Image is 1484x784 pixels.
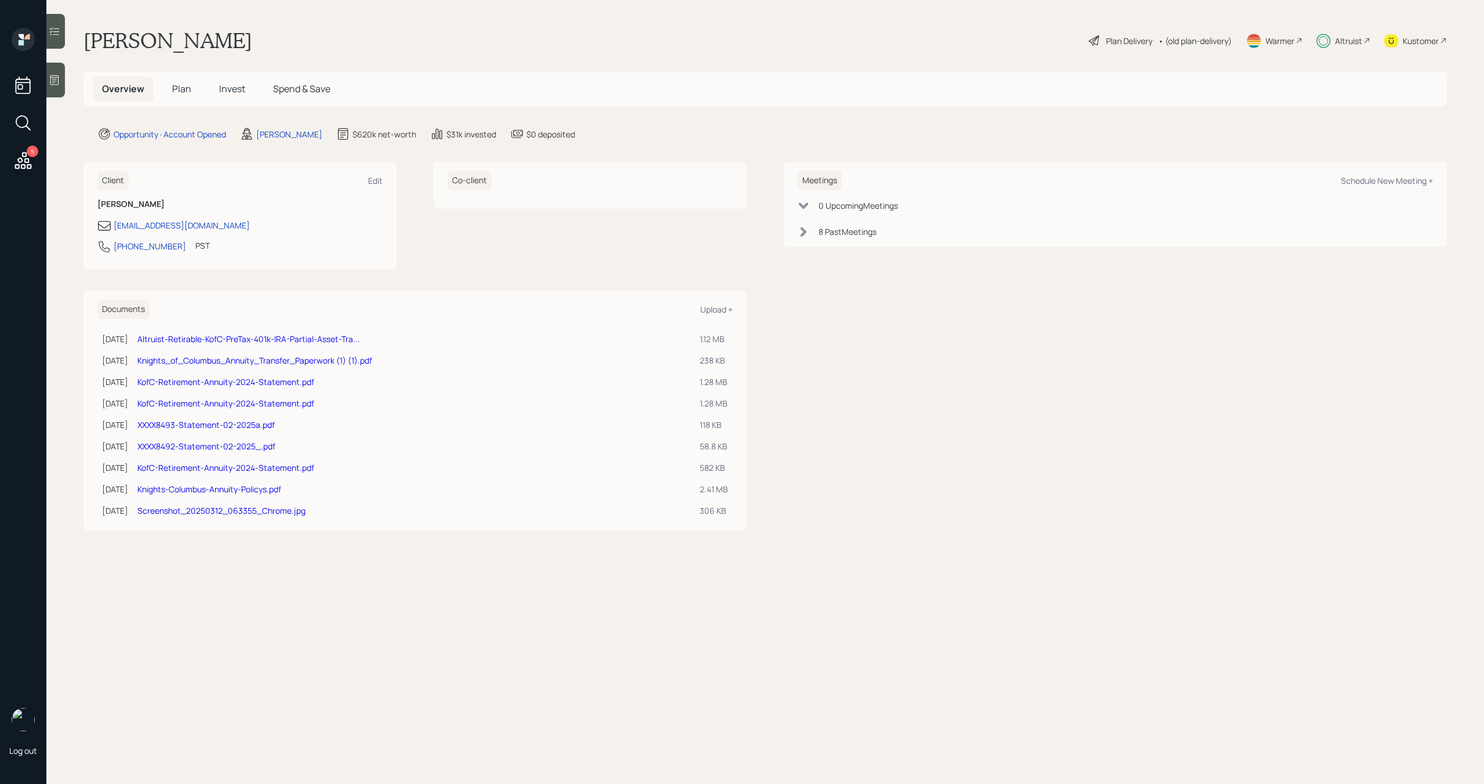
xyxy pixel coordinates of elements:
div: $620k net-worth [352,128,416,140]
a: XXXX8492-Statement-02-2025_.pdf [137,441,275,452]
div: Log out [9,745,37,756]
h1: [PERSON_NAME] [83,28,252,53]
h6: Co-client [448,171,492,190]
a: KofC-Retirement-Annuity-2024-Statement.pdf [137,398,314,409]
img: michael-russo-headshot.png [12,708,35,731]
a: Knights_of_Columbus_Annuity_Transfer_Paperwork (1) (1).pdf [137,355,372,366]
div: 118 KB [700,419,728,431]
div: 582 KB [700,462,728,474]
div: • (old plan-delivery) [1158,35,1232,47]
div: $31k invested [446,128,496,140]
div: 58.8 KB [700,440,728,452]
div: 8 Past Meeting s [819,226,876,238]
h6: Client [97,171,129,190]
div: Schedule New Meeting + [1341,175,1433,186]
div: 1.28 MB [700,376,728,388]
div: 1.28 MB [700,397,728,409]
div: 0 Upcoming Meeting s [819,199,898,212]
span: Invest [219,82,245,95]
div: [DATE] [102,483,128,495]
div: $0 deposited [526,128,575,140]
span: Plan [172,82,191,95]
div: [DATE] [102,504,128,517]
h6: Documents [97,300,150,319]
span: Overview [102,82,144,95]
div: [PHONE_NUMBER] [114,240,186,252]
div: Upload + [700,304,733,315]
h6: [PERSON_NAME] [97,199,383,209]
div: [DATE] [102,440,128,452]
div: [DATE] [102,376,128,388]
div: Plan Delivery [1106,35,1152,47]
div: [DATE] [102,462,128,474]
div: Kustomer [1403,35,1439,47]
div: Altruist [1335,35,1362,47]
div: 5 [27,146,38,157]
h6: Meetings [798,171,842,190]
div: Edit [368,175,383,186]
a: Altruist-Retirable-KofC-PreTax-401k-IRA-Partial-Asset-Tra... [137,333,360,344]
a: Screenshot_20250312_063355_Chrome.jpg [137,505,305,516]
div: Opportunity · Account Opened [114,128,226,140]
a: KofC-Retirement-Annuity-2024-Statement.pdf [137,462,314,473]
div: Warmer [1265,35,1294,47]
div: 2.41 MB [700,483,728,495]
a: XXXX8493-Statement-02-2025a.pdf [137,419,275,430]
div: [DATE] [102,397,128,409]
div: [DATE] [102,333,128,345]
div: 306 KB [700,504,728,517]
a: KofC-Retirement-Annuity-2024-Statement.pdf [137,376,314,387]
div: 238 KB [700,354,728,366]
div: [PERSON_NAME] [256,128,322,140]
div: [EMAIL_ADDRESS][DOMAIN_NAME] [114,219,250,231]
div: 1.12 MB [700,333,728,345]
span: Spend & Save [273,82,330,95]
div: PST [195,239,210,252]
div: [DATE] [102,419,128,431]
a: Knights-Columbus-Annuity-Policys.pdf [137,484,281,495]
div: [DATE] [102,354,128,366]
